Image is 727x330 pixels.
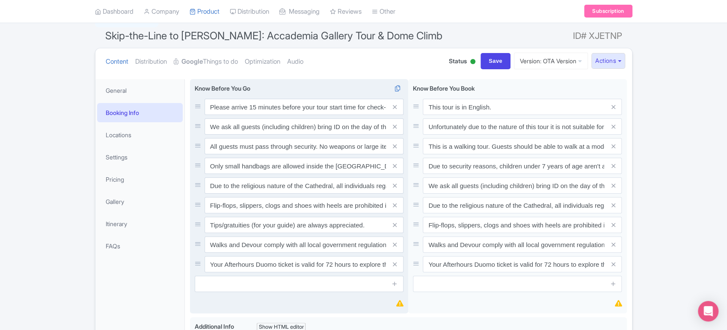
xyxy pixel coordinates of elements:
[97,214,183,233] a: Itinerary
[97,125,183,144] a: Locations
[413,85,475,92] span: Know Before You Book
[105,29,442,42] span: Skip-the-Line to [PERSON_NAME]: Accademia Gallery Tour & Dome Climb
[97,192,183,211] a: Gallery
[195,85,250,92] span: Know Before You Go
[469,56,477,69] div: Active
[245,48,280,75] a: Optimization
[181,57,203,67] strong: Google
[97,103,183,122] a: Booking Info
[97,236,183,256] a: FAQs
[449,56,467,65] span: Status
[97,81,183,100] a: General
[481,53,510,69] input: Save
[698,301,718,321] div: Open Intercom Messenger
[591,53,625,69] button: Actions
[97,170,183,189] a: Pricing
[573,27,622,44] span: ID# XJETNP
[195,323,234,330] span: Additional Info
[97,147,183,167] a: Settings
[514,53,588,69] a: Version: OTA Version
[106,48,128,75] a: Content
[584,5,632,18] a: Subscription
[135,48,167,75] a: Distribution
[287,48,303,75] a: Audio
[174,48,238,75] a: GoogleThings to do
